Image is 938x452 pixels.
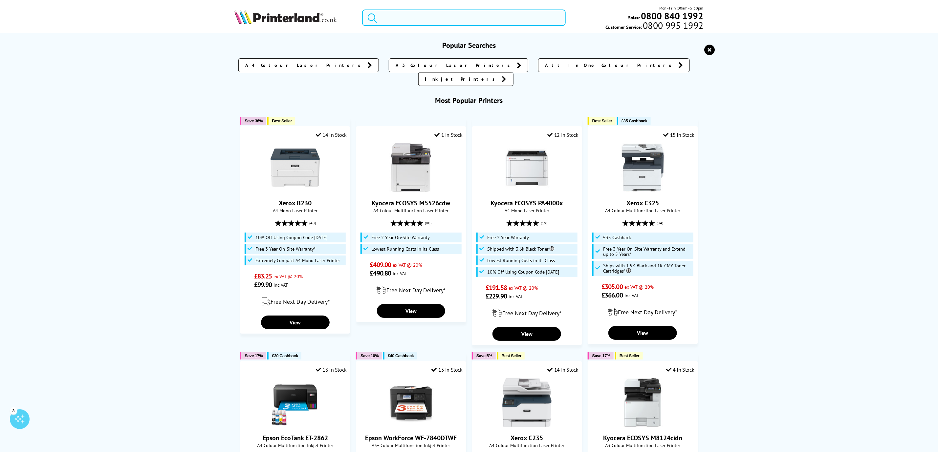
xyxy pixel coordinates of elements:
button: Save 17% [240,352,266,360]
button: Save 17% [588,352,614,360]
span: 0800 995 1992 [642,22,703,29]
img: Epson EcoTank ET-2862 [271,378,320,427]
a: Kyocera ECOSYS M8124cidn [618,422,667,428]
a: Xerox C235 [502,422,552,428]
span: A4 Colour Multifunction Laser Printer [475,442,578,448]
span: Lowest Running Costs in its Class [487,258,555,263]
div: 1 In Stock [434,132,463,138]
span: £35 Cashback [603,235,631,240]
span: Sales: [628,14,640,21]
div: 14 In Stock [548,366,578,373]
span: Free 3 Year On-Site Warranty* [255,246,316,252]
img: Xerox C325 [618,143,667,192]
a: Printerland Logo [234,10,354,26]
div: 4 In Stock [666,366,694,373]
img: Printerland Logo [234,10,337,24]
button: £40 Cashback [383,352,417,360]
span: All In One Colour Printers [545,62,675,69]
span: inc VAT [393,270,407,277]
span: £99.90 [254,280,272,289]
span: (80) [425,217,432,229]
span: ex VAT @ 20% [273,273,303,279]
span: A3 Colour Laser Printers [396,62,513,69]
a: Epson EcoTank ET-2862 [263,434,328,442]
span: £191.58 [486,283,507,292]
span: £229.90 [486,292,507,300]
span: inc VAT [509,293,523,299]
span: (48) [309,217,316,229]
a: View [377,304,446,318]
div: modal_delivery [591,303,694,321]
span: £366.00 [601,291,623,299]
div: 13 In Stock [316,366,347,373]
div: 12 In Stock [548,132,578,138]
span: Inkjet Printers [425,76,499,82]
a: Xerox C325 [618,187,667,194]
div: 15 In Stock [432,366,463,373]
span: A4 Mono Laser Printer [475,207,578,214]
span: Lowest Running Costs in its Class [371,246,439,252]
span: Extremely Compact A4 Mono Laser Printer [255,258,340,263]
button: Best Seller [497,352,525,360]
a: Epson WorkForce WF-7840DTWF [365,434,457,442]
img: Xerox B230 [271,143,320,192]
img: Xerox C235 [502,378,552,427]
div: modal_delivery [475,304,578,322]
button: Best Seller [588,117,616,125]
span: Free 2 Year Warranty [487,235,529,240]
span: £409.00 [370,260,391,269]
button: £30 Cashback [267,352,301,360]
img: Kyocera ECOSYS M8124cidn [618,378,667,427]
div: modal_delivery [360,281,463,299]
a: Kyocera ECOSYS PA4000x [502,187,552,194]
a: A4 Colour Laser Printers [238,58,379,72]
a: Xerox C325 [626,199,659,207]
a: A3 Colour Laser Printers [389,58,528,72]
div: 3 [10,407,17,414]
button: £35 Cashback [617,117,651,125]
span: Customer Service: [605,22,703,30]
a: Epson WorkForce WF-7840DTWF [386,422,436,428]
a: Kyocera ECOSYS M5526cdw [386,187,436,194]
span: ex VAT @ 20% [624,284,654,290]
span: Best Seller [272,118,292,123]
span: (19) [541,217,547,229]
span: £305.00 [601,282,623,291]
a: View [261,316,330,329]
span: £40 Cashback [388,353,414,358]
span: A4 Colour Multifunction Inkjet Printer [244,442,347,448]
span: ex VAT @ 20% [509,285,538,291]
img: Kyocera ECOSYS PA4000x [502,143,552,192]
span: Save 17% [245,353,263,358]
button: Best Seller [267,117,295,125]
span: Ships with 1.5K Black and 1K CMY Toner Cartridges* [603,263,691,274]
span: Mon - Fri 9:00am - 5:30pm [660,5,704,11]
span: A4 Colour Multifunction Laser Printer [591,207,694,214]
a: View [608,326,677,340]
h3: Most Popular Printers [234,96,704,105]
span: inc VAT [273,282,288,288]
button: Save 10% [356,352,382,360]
span: A4 Colour Multifunction Laser Printer [360,207,463,214]
span: 10% Off Using Coupon Code [DATE] [487,269,559,275]
a: Kyocera ECOSYS M8124cidn [603,434,682,442]
span: Save 36% [245,118,263,123]
a: Xerox C235 [511,434,543,442]
span: A4 Mono Laser Printer [244,207,347,214]
button: Best Seller [615,352,643,360]
span: 10% Off Using Coupon Code [DATE] [255,235,327,240]
a: Inkjet Printers [418,72,513,86]
span: Best Seller [620,353,640,358]
span: ex VAT @ 20% [393,262,422,268]
a: All In One Colour Printers [538,58,690,72]
input: Search prod [362,10,565,26]
a: Epson EcoTank ET-2862 [271,422,320,428]
span: inc VAT [624,292,639,298]
a: Kyocera ECOSYS M5526cdw [372,199,450,207]
span: £490.80 [370,269,391,277]
a: Xerox B230 [279,199,312,207]
span: A3+ Colour Multifunction Inkjet Printer [360,442,463,448]
button: Save 5% [472,352,495,360]
img: Kyocera ECOSYS M5526cdw [386,143,436,192]
a: 0800 840 1992 [640,13,704,19]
